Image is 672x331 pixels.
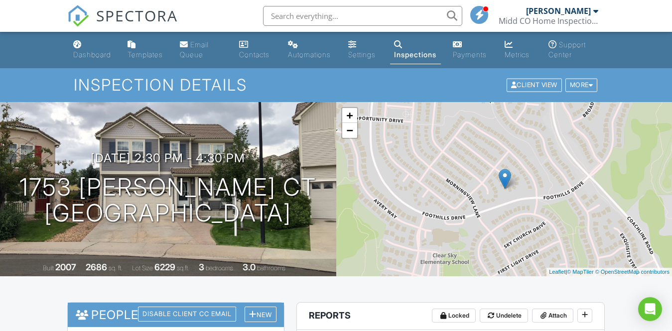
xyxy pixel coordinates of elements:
div: 3.0 [243,262,256,272]
a: Dashboard [69,36,116,64]
a: © MapTiler [567,269,594,275]
div: Metrics [505,50,530,59]
div: Contacts [239,50,269,59]
div: Disable Client CC Email [138,307,236,322]
a: Payments [449,36,493,64]
div: Client View [507,79,562,92]
a: Inspections [390,36,441,64]
a: © OpenStreetMap contributors [595,269,670,275]
div: More [565,79,598,92]
a: Metrics [501,36,537,64]
div: 2007 [55,262,76,272]
a: Zoom out [342,123,357,138]
h3: [DATE] 2:30 pm - 4:30 pm [91,151,245,165]
a: Support Center [544,36,603,64]
div: Templates [128,50,163,59]
a: Settings [344,36,382,64]
span: Built [43,264,54,272]
div: Payments [453,50,487,59]
div: Support Center [548,40,586,59]
div: Midd CO Home Inspections, LLC [499,16,598,26]
a: Contacts [235,36,276,64]
div: Dashboard [73,50,111,59]
img: The Best Home Inspection Software - Spectora [67,5,89,27]
div: 6229 [154,262,175,272]
div: New [245,307,276,322]
span: sq.ft. [177,264,189,272]
div: | [546,268,672,276]
div: Automations [288,50,331,59]
span: Lot Size [132,264,153,272]
a: Email Queue [176,36,227,64]
a: Zoom in [342,108,357,123]
div: Inspections [394,50,436,59]
span: SPECTORA [96,5,178,26]
a: Automations (Basic) [284,36,336,64]
div: Settings [348,50,376,59]
div: [PERSON_NAME] [526,6,591,16]
h3: People [68,303,284,327]
a: Leaflet [549,269,565,275]
h1: Inspection Details [74,76,599,94]
span: bedrooms [206,264,233,272]
div: Open Intercom Messenger [638,297,662,321]
a: Templates [124,36,168,64]
a: SPECTORA [67,13,178,34]
input: Search everything... [263,6,462,26]
div: 2686 [86,262,107,272]
span: sq. ft. [109,264,123,272]
a: Client View [506,81,564,88]
span: bathrooms [257,264,285,272]
div: 3 [199,262,204,272]
h1: 1753 [PERSON_NAME] Ct [GEOGRAPHIC_DATA] [19,174,316,227]
div: Email Queue [180,40,208,59]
